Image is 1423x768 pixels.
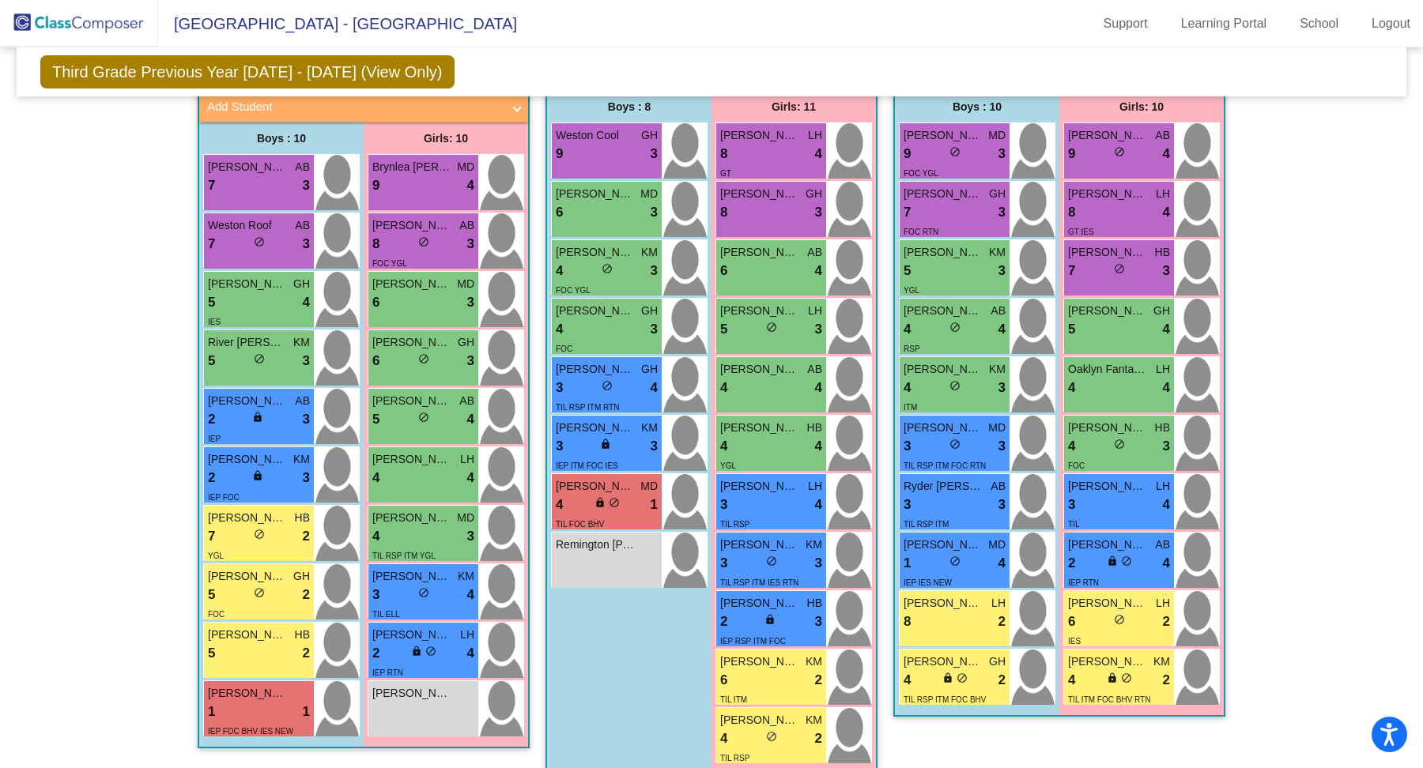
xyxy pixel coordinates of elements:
span: [PERSON_NAME] [720,303,799,319]
span: AB [459,217,474,234]
span: [PERSON_NAME] [372,334,451,351]
span: [PERSON_NAME] [904,303,983,319]
span: 1 [651,495,658,515]
span: 3 [904,436,911,457]
span: 4 [556,495,563,515]
div: Boys : 8 [547,91,711,122]
span: [PERSON_NAME] [208,159,287,175]
span: 4 [1163,553,1170,574]
span: MD [988,536,1006,553]
span: [PERSON_NAME] [904,595,983,612]
span: do_not_disturb_alt [949,146,961,157]
span: [PERSON_NAME] [720,420,799,436]
span: [PERSON_NAME] [PERSON_NAME] [208,510,287,526]
a: Learning Portal [1168,11,1280,36]
span: [PERSON_NAME] [1068,127,1147,144]
span: LH [808,127,822,144]
span: IEP RSP ITM FOC [720,637,786,646]
span: [PERSON_NAME] [208,276,287,292]
span: 4 [815,378,822,398]
span: RSP [904,344,920,353]
span: [PERSON_NAME] [720,361,799,378]
span: 2 [303,643,310,664]
span: HB [295,510,310,526]
span: 3 [998,436,1006,457]
span: MD [640,478,658,495]
span: 3 [815,319,822,340]
span: 3 [998,261,1006,281]
span: GH [641,127,658,144]
span: [PERSON_NAME] [904,127,983,144]
span: 6 [556,202,563,223]
span: 4 [720,436,727,457]
span: [PERSON_NAME] [904,536,983,553]
span: 4 [1068,378,1075,398]
span: 2 [208,468,215,488]
span: [GEOGRAPHIC_DATA] - [GEOGRAPHIC_DATA] [158,11,517,36]
span: 4 [467,643,474,664]
span: [PERSON_NAME] [720,653,799,670]
span: do_not_disturb_alt [418,587,429,598]
a: Support [1091,11,1161,36]
span: AB [807,361,822,378]
span: IEP FOC [208,493,240,502]
span: [PERSON_NAME] [1068,536,1147,553]
span: 3 [303,468,310,488]
span: 3 [720,553,727,574]
span: LH [1156,361,1170,378]
span: 4 [998,319,1006,340]
span: 7 [904,202,911,223]
span: [PERSON_NAME] [904,186,983,202]
span: do_not_disturb_alt [957,672,968,683]
span: KM [641,420,658,436]
span: 7 [208,526,215,547]
span: do_not_disturb_alt [254,529,265,540]
span: MD [457,159,474,175]
span: 4 [651,378,658,398]
span: 3 [998,378,1006,398]
span: 3 [815,612,822,632]
span: LH [1156,186,1170,202]
span: 7 [208,175,215,196]
span: 3 [467,234,474,254]
span: 4 [303,292,310,313]
span: do_not_disturb_alt [1114,614,1125,625]
span: 4 [556,319,563,340]
span: do_not_disturb_alt [1121,555,1132,567]
span: TIL ELL [372,610,400,619]
span: 4 [372,468,379,488]
span: KM [641,244,658,261]
span: [PERSON_NAME] [556,186,635,202]
span: 4 [904,319,911,340]
span: do_not_disturb_alt [418,236,429,247]
span: [PERSON_NAME] [720,478,799,495]
span: 5 [208,585,215,605]
span: AB [991,303,1006,319]
span: MD [640,186,658,202]
span: 4 [1163,144,1170,164]
span: [PERSON_NAME] [720,244,799,261]
span: lock [600,439,611,450]
span: 4 [720,378,727,398]
span: AB [295,217,310,234]
span: 3 [556,436,563,457]
span: lock [764,614,776,625]
span: 3 [1068,495,1075,515]
span: 4 [372,526,379,547]
span: HB [1155,244,1170,261]
span: 3 [720,495,727,515]
span: 3 [651,261,658,281]
span: 4 [467,175,474,196]
span: Weston Roof [208,217,287,234]
span: Third Grade Previous Year [DATE] - [DATE] (View Only) [40,55,455,88]
span: [PERSON_NAME]([PERSON_NAME]) [PERSON_NAME] [372,568,451,585]
span: 4 [815,261,822,281]
span: 4 [467,468,474,488]
span: [PERSON_NAME] [720,536,799,553]
mat-panel-title: Add Student [207,98,501,116]
span: GH [989,653,1006,670]
span: Oaklyn Fantazia [1068,361,1147,378]
span: [PERSON_NAME] [1068,653,1147,670]
span: LH [460,627,474,643]
a: School [1287,11,1351,36]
